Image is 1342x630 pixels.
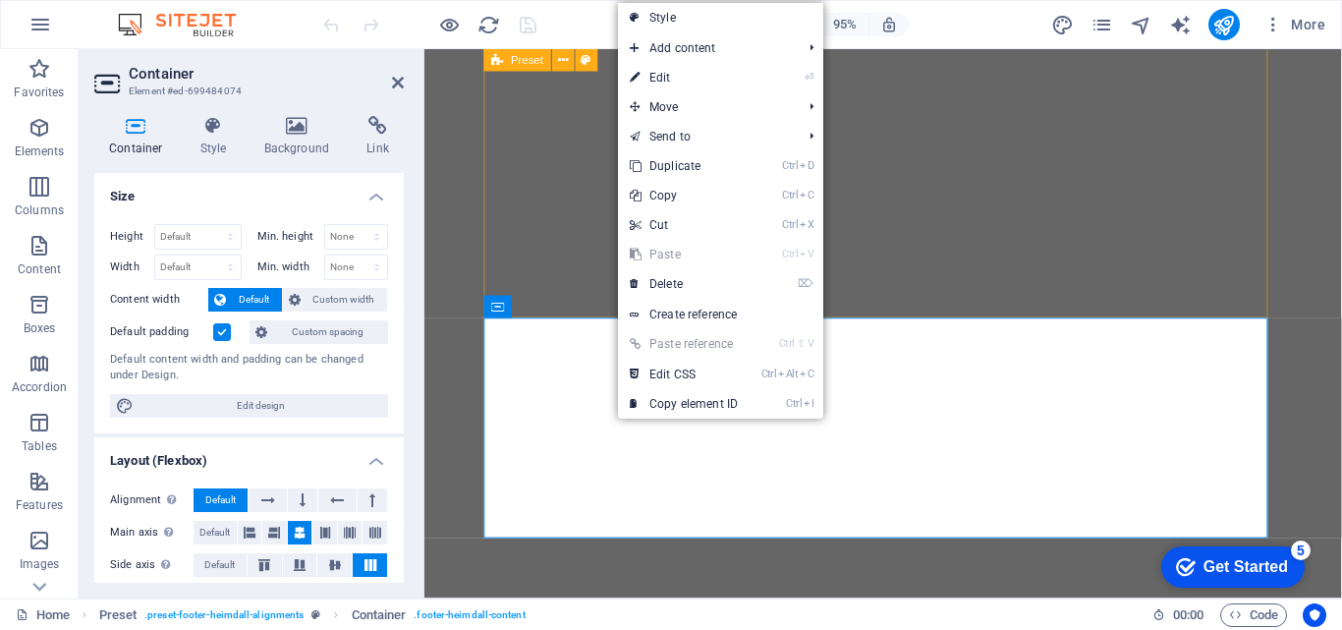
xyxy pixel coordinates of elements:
div: Default content width and padding can be changed under Design. [110,352,388,384]
span: Custom width [307,288,382,312]
button: design [1051,13,1075,36]
a: CtrlXCut [618,210,750,240]
h4: Style [186,116,250,157]
button: 95% [800,13,869,36]
span: Move [618,92,794,122]
button: Click here to leave preview mode and continue editing [437,13,461,36]
span: Code [1229,603,1278,627]
i: Ctrl [782,159,798,172]
a: Click to cancel selection. Double-click to open Pages [16,603,70,627]
h4: Background [250,116,353,157]
p: Columns [15,202,64,218]
i: ⇧ [797,337,806,350]
p: Accordion [12,379,67,395]
i: Publish [1212,14,1235,36]
label: Min. height [257,231,324,242]
span: Click to select. Double-click to edit [352,603,407,627]
span: Default [205,488,236,512]
p: Content [18,261,61,277]
button: reload [476,13,500,36]
span: Default [199,521,230,544]
button: Default [194,553,247,577]
i: On resize automatically adjust zoom level to fit chosen device. [880,16,898,33]
span: Custom spacing [273,320,382,344]
i: Design (Ctrl+Alt+Y) [1051,14,1074,36]
label: Width [110,261,154,272]
div: Get Started [57,22,141,39]
p: Favorites [14,85,64,100]
button: More [1256,9,1333,40]
i: AI Writer [1169,14,1192,36]
button: Default [208,288,282,312]
a: Send to [618,122,794,151]
a: CtrlDDuplicate [618,151,750,181]
div: 5 [144,4,164,24]
i: C [800,368,813,380]
button: Edit design [110,394,388,418]
i: Ctrl [761,368,777,380]
i: V [800,248,813,260]
p: Elements [15,143,65,159]
i: Pages (Ctrl+Alt+S) [1090,14,1113,36]
span: . preset-footer-heimdall-alignments [144,603,304,627]
span: Default [232,288,276,312]
p: Tables [22,438,57,454]
h4: Link [352,116,404,157]
label: Side axis [110,553,194,577]
button: pages [1090,13,1114,36]
p: Images [20,556,60,572]
label: Height [110,231,154,242]
i: Ctrl [779,337,795,350]
p: Features [16,497,63,513]
span: Default [204,553,235,577]
i: V [808,337,813,350]
i: ⌦ [798,277,813,290]
i: Alt [778,368,798,380]
button: publish [1208,9,1240,40]
span: : [1187,607,1190,622]
button: Default [194,488,248,512]
nav: breadcrumb [99,603,526,627]
i: Ctrl [782,218,798,231]
button: Code [1220,603,1287,627]
button: text_generator [1169,13,1193,36]
div: Get Started 5 items remaining, 0% complete [15,10,158,51]
h2: Container [129,65,404,83]
button: navigator [1130,13,1153,36]
span: 00 00 [1173,603,1203,627]
h4: Container [94,116,186,157]
label: Min. width [257,261,324,272]
img: Editor Logo [113,13,260,36]
i: Ctrl [782,189,798,201]
i: ⏎ [805,71,813,84]
span: Preset [511,55,543,66]
i: I [804,397,813,410]
span: . footer-heimdall-content [414,603,525,627]
i: This element is a customizable preset [311,609,320,620]
a: ⌦Delete [618,269,750,299]
h6: 95% [829,13,861,36]
h4: Size [94,173,404,208]
button: Custom width [283,288,388,312]
a: Create reference [618,300,823,329]
a: CtrlICopy element ID [618,389,750,419]
i: Navigator [1130,14,1152,36]
i: Ctrl [782,248,798,260]
i: Reload page [477,14,500,36]
span: Add content [618,33,794,63]
span: Click to select. Double-click to edit [99,603,138,627]
a: Style [618,3,823,32]
span: More [1263,15,1325,34]
p: Boxes [24,320,56,336]
label: Main axis [110,521,194,544]
a: ⏎Edit [618,63,750,92]
label: Alignment [110,488,194,512]
i: D [800,159,813,172]
span: Edit design [140,394,382,418]
h4: Layout (Flexbox) [94,437,404,473]
i: Ctrl [786,397,802,410]
a: CtrlCCopy [618,181,750,210]
button: Default [194,521,237,544]
button: Custom spacing [250,320,388,344]
a: CtrlVPaste [618,240,750,269]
